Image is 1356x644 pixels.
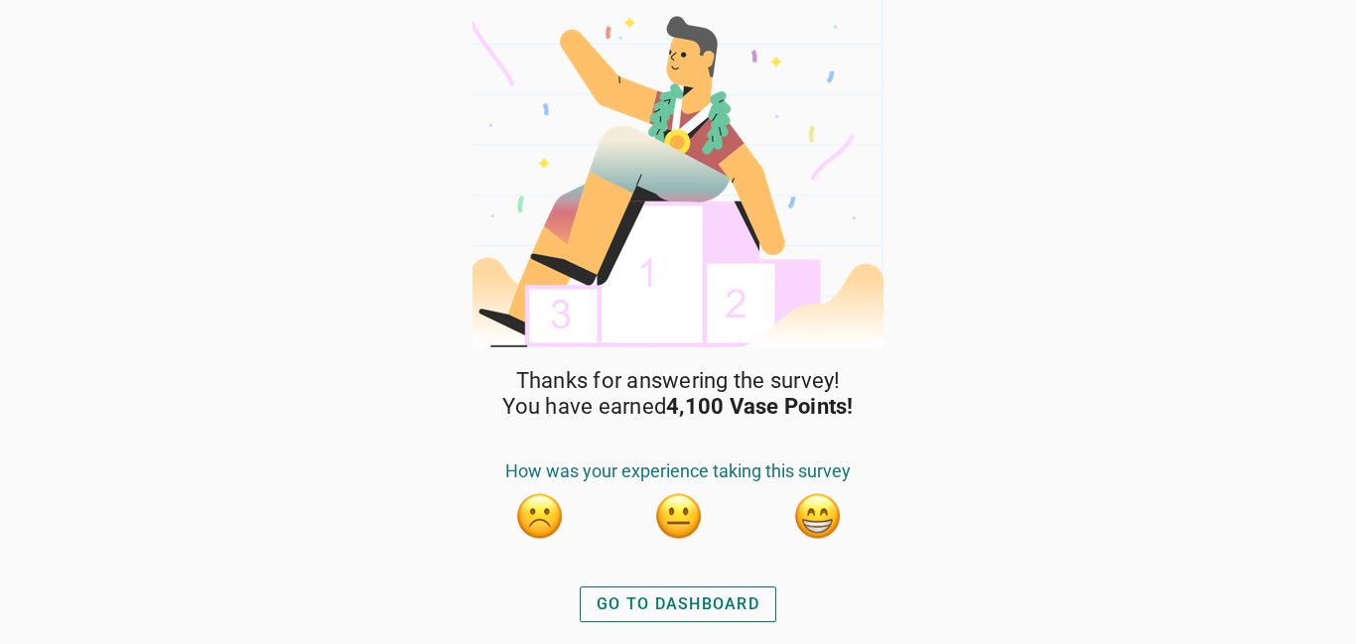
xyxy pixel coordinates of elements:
[580,586,776,622] button: GO TO DASHBOARD
[470,460,886,492] div: How was your experience taking this survey
[666,394,854,419] strong: 4,100 Vase Points!
[597,592,759,616] div: GO TO DASHBOARD
[516,368,841,394] span: Thanks for answering the survey!
[502,394,853,420] span: You have earned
